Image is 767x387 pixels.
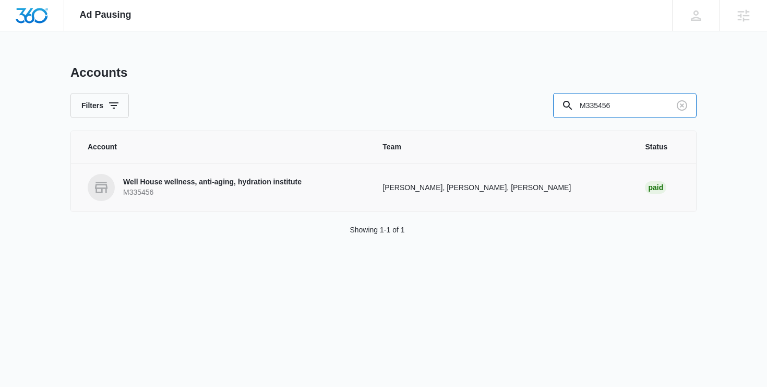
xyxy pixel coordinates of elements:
[382,182,620,193] p: [PERSON_NAME], [PERSON_NAME], [PERSON_NAME]
[88,142,357,153] span: Account
[350,225,404,236] p: Showing 1-1 of 1
[70,93,129,118] button: Filters
[88,174,357,201] a: Well House wellness, anti-aging, hydration instituteM335456
[382,142,620,153] span: Team
[123,187,302,198] p: M335456
[645,142,679,153] span: Status
[553,93,697,118] input: Search By Account Number
[80,9,131,20] span: Ad Pausing
[70,65,127,80] h1: Accounts
[645,181,666,194] div: Paid
[123,177,302,187] p: Well House wellness, anti-aging, hydration institute
[674,97,690,114] button: Clear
